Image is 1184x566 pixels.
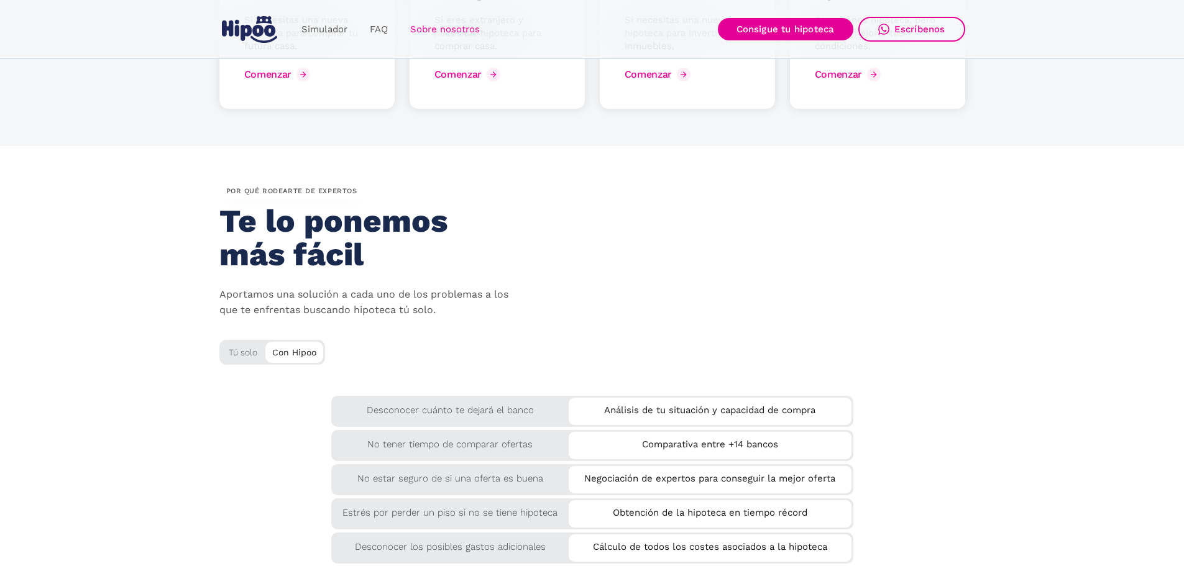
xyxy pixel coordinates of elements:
[331,532,569,555] div: Desconocer los posibles gastos adicionales
[219,183,364,199] div: por QUÉ rodearte de expertos
[569,466,851,486] div: Negociación de expertos para conseguir la mejor oferta
[625,65,694,84] a: Comenzar
[290,17,359,42] a: Simulador
[718,18,853,40] a: Consigue tu hipoteca
[569,432,851,452] div: Comparativa entre +14 bancos
[569,534,851,555] div: Cálculo de todos los costes asociados a la hipoteca
[434,65,503,84] a: Comenzar
[219,287,518,318] p: Aportamos una solución a cada uno de los problemas a los que te enfrentas buscando hipoteca tú solo.
[265,342,323,360] div: Con Hipoo
[894,24,945,35] div: Escríbenos
[331,464,569,486] div: No estar seguro de si una oferta es buena
[399,17,491,42] a: Sobre nosotros
[219,11,280,48] a: home
[569,500,851,521] div: Obtención de la hipoteca en tiempo récord
[331,430,569,452] div: No tener tiempo de comparar ofertas
[434,68,482,80] div: Comenzar
[219,204,506,272] h2: Te lo ponemos más fácil
[219,340,325,360] div: Tú solo
[359,17,399,42] a: FAQ
[331,396,569,418] div: Desconocer cuánto te dejará el banco
[815,65,884,84] a: Comenzar
[625,68,672,80] div: Comenzar
[244,65,313,84] a: Comenzar
[331,498,569,521] div: Estrés por perder un piso si no se tiene hipoteca
[858,17,965,42] a: Escríbenos
[569,398,851,418] div: Análisis de tu situación y capacidad de compra
[244,68,291,80] div: Comenzar
[815,68,862,80] div: Comenzar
